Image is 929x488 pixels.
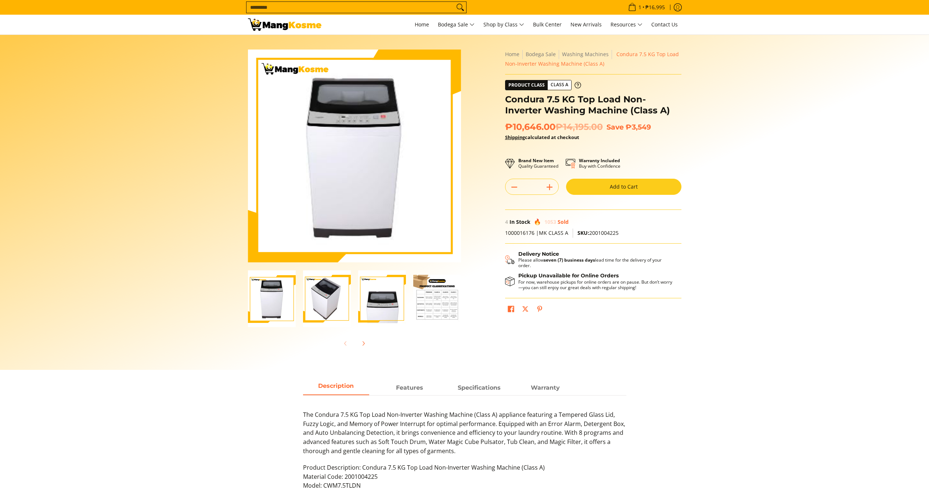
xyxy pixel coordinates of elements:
[303,381,369,394] span: Description
[518,157,554,164] strong: Brand New Item
[505,229,568,236] span: 1000016176 |MK CLASS A
[505,80,581,90] a: Product Class Class A
[505,251,674,269] button: Shipping & Delivery
[505,218,508,225] span: 4
[570,21,602,28] span: New Arrivals
[255,50,454,262] img: condura-7.5kg-topload-non-inverter-washing-machine-class-c-full-view-mang-kosme
[648,15,681,34] a: Contact Us
[505,134,579,141] strong: calculated at checkout
[579,158,620,169] p: Buy with Confidence
[505,121,603,132] span: ₱10,646.00
[518,158,558,169] p: Quality Guaranteed
[567,15,605,34] a: New Arrivals
[611,20,642,29] span: Resources
[526,51,556,58] a: Bodega Sale
[534,304,545,316] a: Pin on Pinterest
[505,181,523,193] button: Subtract
[505,80,548,90] span: Product Class
[558,218,569,225] span: Sold
[415,21,429,28] span: Home
[506,304,516,316] a: Share on Facebook
[505,51,519,58] a: Home
[248,18,321,31] img: Condura 7.5 KG Top Load Non-Inverter Washing Machine (Class A) | Mang Kosme
[454,2,466,13] button: Search
[358,270,406,327] img: Condura 7.5 KG Top Load Non-Inverter Washing Machine (Class A)-3
[413,275,461,323] img: Condura 7.5 KG Top Load Non-Inverter Washing Machine (Class A)-4
[396,384,423,391] strong: Features
[533,21,562,28] span: Bulk Center
[512,381,579,395] a: Description 3
[637,5,642,10] span: 1
[377,381,443,395] a: Description 1
[544,257,595,263] strong: seven (7) business days
[303,381,369,395] a: Description
[248,270,296,327] img: condura-7.5kg-topload-non-inverter-washing-machine-class-c-full-view-mang-kosme
[480,15,528,34] a: Shop by Class
[562,51,609,58] a: Washing Machines
[518,279,674,290] p: For now, warehouse pickups for online orders are on pause. But don’t worry—you can still enjoy ou...
[509,218,530,225] span: In Stock
[303,270,351,327] img: Condura 7.5 KG Top Load Non-Inverter Washing Machine (Class A)-2
[644,5,666,10] span: ₱16,995
[303,410,626,463] p: The Condura 7.5 KG Top Load Non-Inverter Washing Machine (Class A) appliance featuring a Tempered...
[555,121,603,132] del: ₱14,195.00
[505,50,681,69] nav: Breadcrumbs
[529,15,565,34] a: Bulk Center
[329,15,681,34] nav: Main Menu
[483,20,524,29] span: Shop by Class
[458,384,501,391] strong: Specifications
[355,335,371,352] button: Next
[577,229,619,236] span: 2001004225
[505,134,525,141] a: Shipping
[446,381,512,395] a: Description 2
[606,123,624,131] span: Save
[577,229,589,236] span: SKU:
[541,181,558,193] button: Add
[607,15,646,34] a: Resources
[434,15,478,34] a: Bodega Sale
[411,15,433,34] a: Home
[626,3,667,11] span: •
[520,304,530,316] a: Post on X
[438,20,475,29] span: Bodega Sale
[505,94,681,116] h1: Condura 7.5 KG Top Load Non-Inverter Washing Machine (Class A)
[518,257,674,268] p: Please allow lead time for the delivery of your order.
[518,272,619,279] strong: Pickup Unavailable for Online Orders
[651,21,678,28] span: Contact Us
[579,157,620,164] strong: Warranty Included
[626,123,651,131] span: ₱3,549
[512,381,579,394] span: Warranty
[505,51,679,67] span: Condura 7.5 KG Top Load Non-Inverter Washing Machine (Class A)
[518,251,559,257] strong: Delivery Notice
[548,80,571,90] span: Class A
[566,179,681,195] button: Add to Cart
[544,218,556,225] span: 1053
